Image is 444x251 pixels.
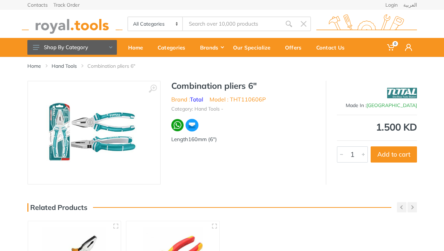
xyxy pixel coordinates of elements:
[123,38,153,57] a: Home
[392,41,398,46] span: 0
[183,16,281,31] input: Site search
[210,95,266,104] li: Model : THT110606P
[22,14,122,34] img: royal.tools Logo
[53,2,80,7] a: Track Order
[337,122,417,132] div: 1.500 KD
[382,38,400,57] a: 0
[228,40,280,55] div: Our Specialize
[27,2,48,7] a: Contacts
[171,119,184,132] img: wa.webp
[311,40,354,55] div: Contact Us
[27,62,41,70] a: Home
[153,38,195,57] a: Categories
[171,81,315,91] h1: Combination pliers 6"
[280,40,311,55] div: Offers
[171,105,223,113] li: Category: Hand Tools -
[27,62,417,70] nav: breadcrumb
[35,90,153,175] img: Royal Tools - Combination pliers 6
[171,136,315,144] div: Length160mm (6")
[27,40,117,55] button: Shop By Category
[153,40,195,55] div: Categories
[337,102,417,109] div: Made In :
[280,38,311,57] a: Offers
[385,2,398,7] a: Login
[387,84,417,102] img: Total
[371,146,417,163] button: Add to cart
[27,203,87,212] h3: Related Products
[228,38,280,57] a: Our Specialize
[52,62,77,70] a: Hand Tools
[190,96,203,103] a: Total
[366,102,417,108] span: [GEOGRAPHIC_DATA]
[316,14,417,34] img: royal.tools Logo
[171,95,203,104] li: Brand :
[128,17,183,31] select: Category
[185,118,199,132] img: ma.webp
[195,40,228,55] div: Brands
[123,40,153,55] div: Home
[87,62,146,70] li: Combination pliers 6"
[403,2,417,7] a: العربية
[311,38,354,57] a: Contact Us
